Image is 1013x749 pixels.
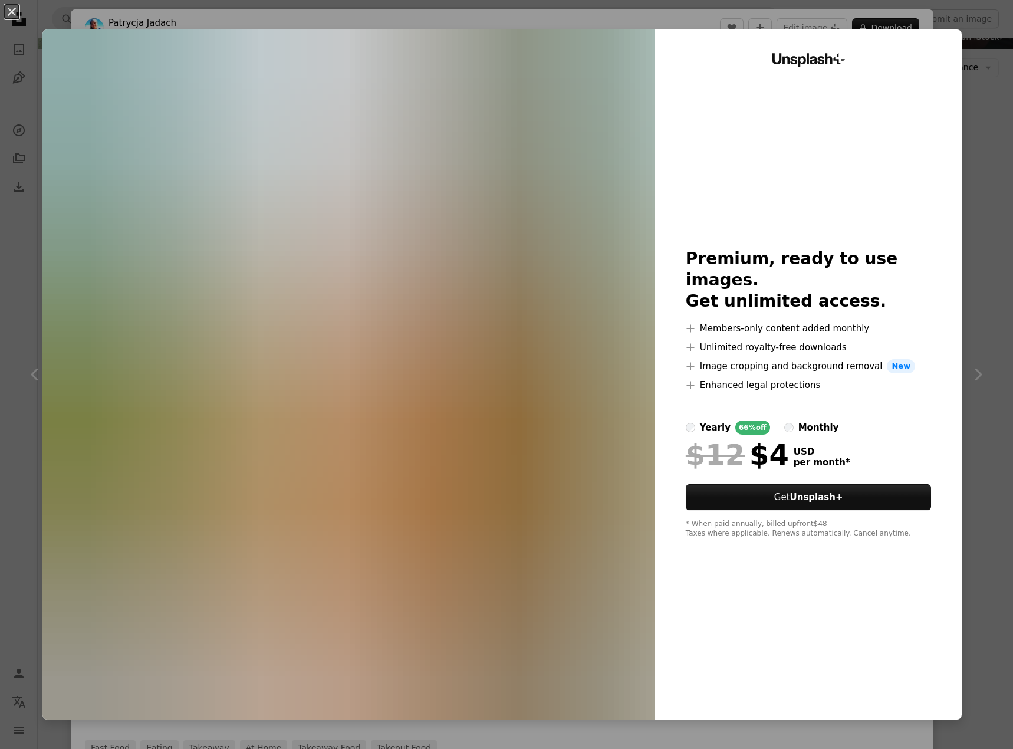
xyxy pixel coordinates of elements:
[686,439,745,470] span: $12
[794,457,850,468] span: per month *
[784,423,794,432] input: monthly
[794,446,850,457] span: USD
[700,421,731,435] div: yearly
[798,421,839,435] div: monthly
[686,520,932,538] div: * When paid annually, billed upfront $48 Taxes where applicable. Renews automatically. Cancel any...
[686,378,932,392] li: Enhanced legal protections
[686,439,789,470] div: $4
[686,359,932,373] li: Image cropping and background removal
[686,423,695,432] input: yearly66%off
[790,492,843,502] strong: Unsplash+
[686,340,932,354] li: Unlimited royalty-free downloads
[735,421,770,435] div: 66% off
[686,248,932,312] h2: Premium, ready to use images. Get unlimited access.
[887,359,915,373] span: New
[686,321,932,336] li: Members-only content added monthly
[686,484,932,510] button: GetUnsplash+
